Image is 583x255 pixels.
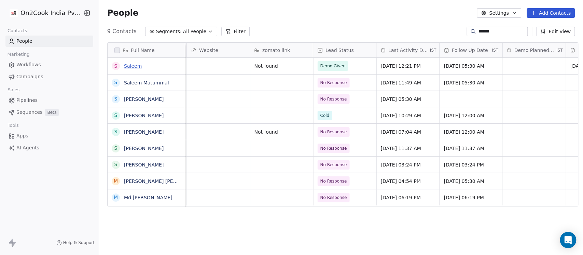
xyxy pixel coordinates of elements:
[131,47,155,54] span: Full Name
[107,8,138,18] span: People
[5,142,93,153] a: AI Agents
[380,161,435,168] span: [DATE] 03:24 PM
[320,129,347,135] span: No Response
[325,47,354,54] span: Lead Status
[320,178,347,185] span: No Response
[124,113,164,118] a: [PERSON_NAME]
[320,63,345,69] span: Demo Given
[254,63,309,69] span: Not found
[63,240,95,245] span: Help & Support
[124,195,172,200] a: Md [PERSON_NAME]
[440,43,502,57] div: Follow Up DateIST
[221,27,250,36] button: Filter
[107,27,137,36] span: 9 Contacts
[444,129,498,135] span: [DATE] 12:00 AM
[560,232,576,248] div: Open Intercom Messenger
[156,28,182,35] span: Segments:
[380,145,435,152] span: [DATE] 11:37 AM
[5,107,93,118] a: SequencesBeta
[430,48,436,53] span: IST
[108,43,185,57] div: Full Name
[16,73,43,80] span: Campaigns
[380,112,435,119] span: [DATE] 10:29 AM
[124,146,164,151] a: [PERSON_NAME]
[114,95,117,103] div: S
[16,144,39,151] span: AI Agents
[114,128,117,135] div: S
[8,7,78,19] button: On2Cook India Pvt. Ltd.
[380,96,435,103] span: [DATE] 05:30 AM
[114,79,117,86] div: S
[320,161,347,168] span: No Response
[444,63,498,69] span: [DATE] 05:30 AM
[444,194,498,201] span: [DATE] 06:19 PM
[20,9,81,17] span: On2Cook India Pvt. Ltd.
[380,178,435,185] span: [DATE] 04:54 PM
[388,47,429,54] span: Last Activity Date
[5,36,93,47] a: People
[380,63,435,69] span: [DATE] 12:21 PM
[4,26,30,36] span: Contacts
[114,161,117,168] div: S
[444,79,498,86] span: [DATE] 05:30 AM
[108,58,185,251] div: grid
[187,43,250,57] div: Website
[45,109,59,116] span: Beta
[124,129,164,135] a: [PERSON_NAME]
[527,8,575,18] button: Add Contacts
[5,120,22,131] span: Tools
[5,85,23,95] span: Sales
[16,61,41,68] span: Workflows
[16,38,32,45] span: People
[124,80,169,85] a: Saleem Matummal
[536,27,575,36] button: Edit View
[124,162,164,167] a: [PERSON_NAME]
[556,48,563,53] span: IST
[5,59,93,70] a: Workflows
[56,240,95,245] a: Help & Support
[250,43,313,57] div: zomato link
[124,178,205,184] a: [PERSON_NAME] [PERSON_NAME]
[199,47,218,54] span: Website
[16,132,28,139] span: Apps
[452,47,488,54] span: Follow Up Date
[262,47,290,54] span: zomato link
[4,49,32,59] span: Marketing
[5,130,93,142] a: Apps
[376,43,439,57] div: Last Activity DateIST
[114,177,118,185] div: M
[114,63,117,70] div: S
[320,145,347,152] span: No Response
[477,8,521,18] button: Settings
[5,95,93,106] a: Pipelines
[10,9,18,17] img: on2cook%20logo-04%20copy.jpg
[114,194,118,201] div: M
[320,96,347,103] span: No Response
[444,161,498,168] span: [DATE] 03:24 PM
[380,194,435,201] span: [DATE] 06:19 PM
[114,145,117,152] div: S
[444,178,498,185] span: [DATE] 05:30 AM
[183,28,206,35] span: All People
[492,48,498,53] span: IST
[16,97,38,104] span: Pipelines
[320,79,347,86] span: No Response
[124,63,142,69] a: Saleem
[514,47,555,54] span: Demo Planned Date
[254,129,309,135] span: Not found
[320,112,329,119] span: Cold
[5,71,93,82] a: Campaigns
[444,145,498,152] span: [DATE] 11:37 AM
[444,112,498,119] span: [DATE] 12:00 AM
[16,109,42,116] span: Sequences
[320,194,347,201] span: No Response
[124,96,164,102] a: [PERSON_NAME]
[380,79,435,86] span: [DATE] 11:49 AM
[114,112,117,119] div: S
[503,43,566,57] div: Demo Planned DateIST
[380,129,435,135] span: [DATE] 07:04 AM
[313,43,376,57] div: Lead Status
